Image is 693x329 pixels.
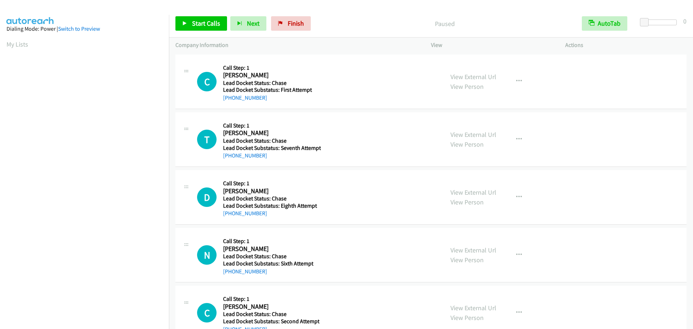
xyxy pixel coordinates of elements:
p: Actions [565,41,687,49]
div: The call is yet to be attempted [197,187,217,207]
a: My Lists [6,40,28,48]
div: Delay between calls (in seconds) [644,20,677,25]
p: Paused [321,19,569,29]
span: Finish [288,19,304,27]
a: [PHONE_NUMBER] [223,94,267,101]
a: View External Url [450,73,496,81]
a: Finish [271,16,311,31]
div: The call is yet to be attempted [197,72,217,91]
h5: Call Step: 1 [223,64,319,72]
h5: Call Step: 1 [223,295,319,303]
h5: Call Step: 1 [223,180,319,187]
a: [PHONE_NUMBER] [223,210,267,217]
h5: Lead Docket Status: Chase [223,79,319,87]
h5: Call Step: 1 [223,122,321,129]
h2: [PERSON_NAME] [223,129,319,137]
h5: Lead Docket Status: Chase [223,137,321,144]
h5: Lead Docket Status: Chase [223,253,319,260]
h5: Lead Docket Substatus: Second Attempt [223,318,319,325]
span: Start Calls [192,19,220,27]
a: View External Url [450,304,496,312]
h5: Lead Docket Status: Chase [223,195,319,202]
span: Next [247,19,260,27]
a: View Person [450,198,484,206]
div: The call is yet to be attempted [197,245,217,265]
div: Dialing Mode: Power | [6,25,162,33]
h1: C [197,303,217,322]
h1: D [197,187,217,207]
h5: Lead Docket Status: Chase [223,311,319,318]
button: AutoTab [582,16,627,31]
h2: [PERSON_NAME] [223,71,319,79]
a: View External Url [450,130,496,139]
h2: [PERSON_NAME] [223,303,319,311]
a: View External Url [450,246,496,254]
h5: Lead Docket Substatus: Seventh Attempt [223,144,321,152]
a: View Person [450,82,484,91]
a: [PHONE_NUMBER] [223,152,267,159]
div: 0 [683,16,687,26]
h2: [PERSON_NAME] [223,187,319,195]
h5: Lead Docket Substatus: Eighth Attempt [223,202,319,209]
a: Switch to Preview [58,25,100,32]
a: Start Calls [175,16,227,31]
a: View Person [450,313,484,322]
h1: T [197,130,217,149]
h5: Call Step: 1 [223,238,319,245]
a: View Person [450,140,484,148]
h1: C [197,72,217,91]
div: The call is yet to be attempted [197,303,217,322]
h2: [PERSON_NAME] [223,245,319,253]
h1: N [197,245,217,265]
h5: Lead Docket Substatus: First Attempt [223,86,319,94]
p: View [431,41,552,49]
button: Next [230,16,266,31]
div: The call is yet to be attempted [197,130,217,149]
h5: Lead Docket Substatus: Sixth Attempt [223,260,319,267]
a: View External Url [450,188,496,196]
a: View Person [450,256,484,264]
p: Company Information [175,41,418,49]
a: [PHONE_NUMBER] [223,268,267,275]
